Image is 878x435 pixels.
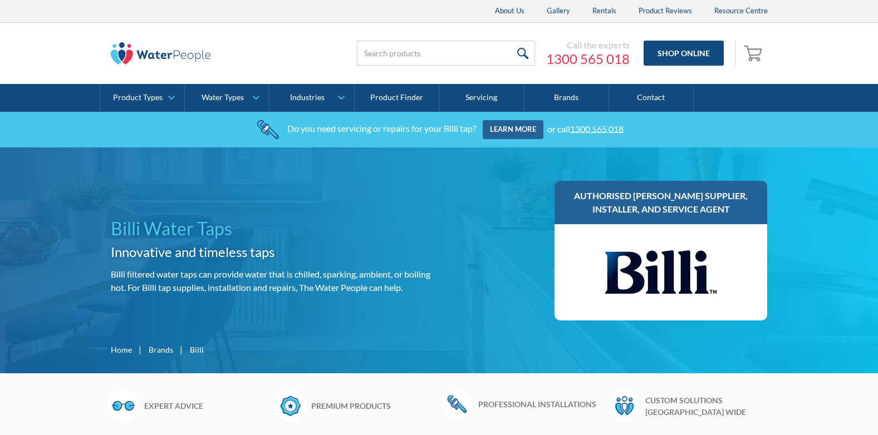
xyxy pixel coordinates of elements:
div: Water Types [202,93,244,102]
h6: Professional installations [478,398,604,410]
h6: Expert advice [144,400,269,412]
h1: Billi Water Taps [111,215,435,242]
a: Brands [524,84,609,112]
a: 1300 565 018 [570,123,624,134]
h2: Innovative and timeless taps [111,242,435,262]
div: | [179,343,184,356]
a: Product Finder [355,84,439,112]
div: Call the experts [546,39,630,51]
img: The Water People [111,42,211,65]
a: Learn more [483,120,543,139]
a: Shop Online [644,41,724,66]
input: Search products [357,41,535,66]
a: Home [111,344,132,355]
div: Do you need servicing or repairs for your Billi tap? [287,123,476,134]
div: | [138,343,143,356]
div: Product Types [113,93,163,102]
img: Waterpeople Symbol [609,390,640,421]
a: 1300 565 018 [546,51,630,67]
img: shopping cart [744,44,765,62]
p: Billi filtered water taps can provide water that is chilled, sparking, ambient, or boiling hot. F... [111,268,435,294]
a: Industries [269,84,354,112]
div: Industries [290,93,325,102]
a: Open cart [741,40,768,67]
iframe: podium webchat widget bubble [767,379,878,435]
div: Billi [190,344,204,355]
img: Badge [275,390,306,421]
a: Brands [149,344,173,355]
img: Glasses [108,390,139,421]
img: Wrench [442,390,473,418]
a: Water Types [185,84,269,112]
h6: Custom solutions [GEOGRAPHIC_DATA] wide [645,394,771,418]
a: Contact [609,84,694,112]
a: Product Types [100,84,184,112]
div: or call [547,123,624,134]
img: Billi [605,235,717,309]
h6: Premium products [311,400,436,412]
h3: Authorised [PERSON_NAME] supplier, installer, and service agent [566,189,757,216]
a: Servicing [439,84,524,112]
